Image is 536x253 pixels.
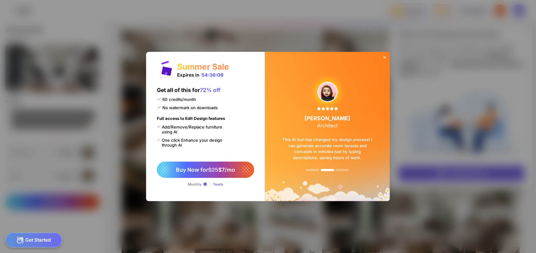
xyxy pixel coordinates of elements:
[157,125,229,134] div: Add/Remove/Replace furniture using AI
[177,72,223,78] div: Expires in
[305,115,350,128] div: [PERSON_NAME]
[188,182,201,186] div: Monthly
[274,128,382,169] div: This AI tool has changed my design process! I can generate accurate room layouts and concepts in ...
[157,138,229,148] div: One click Enhance your design through AI
[157,87,220,97] div: Get all of this for
[176,167,235,173] span: Buy Now for $7/mo
[265,52,390,201] img: summerSaleBg.png
[157,105,218,110] div: No watermark on downloads
[157,97,196,102] div: 60 credits/month
[200,87,220,93] span: 72% off
[208,167,218,173] span: $25
[213,182,223,186] div: Yearly
[157,116,225,125] div: Full access to Edit Design features
[318,82,337,102] img: upgradeReviewAvtar-4.png
[317,123,338,128] span: Architect
[201,72,223,78] div: 54:36:06
[6,233,62,247] div: Get Started
[177,62,229,71] div: Summer Sale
